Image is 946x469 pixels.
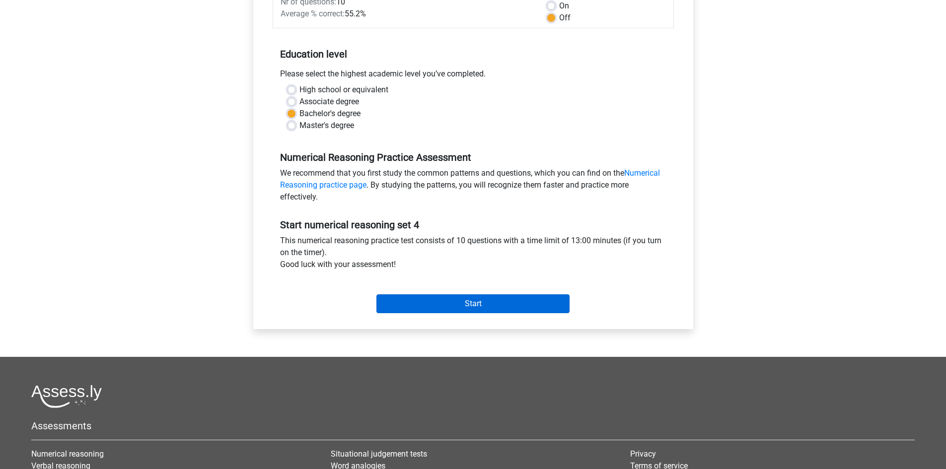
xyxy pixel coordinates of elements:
h5: Education level [280,44,666,64]
label: Bachelor's degree [299,108,361,120]
div: 55.2% [273,8,540,20]
input: Start [376,294,570,313]
label: Master's degree [299,120,354,132]
h5: Assessments [31,420,915,432]
a: Situational judgement tests [331,449,427,459]
label: Associate degree [299,96,359,108]
h5: Start numerical reasoning set 4 [280,219,666,231]
span: Average % correct: [281,9,345,18]
div: We recommend that you first study the common patterns and questions, which you can find on the . ... [273,167,674,207]
img: Assessly logo [31,385,102,408]
a: Privacy [630,449,656,459]
div: This numerical reasoning practice test consists of 10 questions with a time limit of 13:00 minute... [273,235,674,274]
label: High school or equivalent [299,84,388,96]
h5: Numerical Reasoning Practice Assessment [280,151,666,163]
div: Please select the highest academic level you’ve completed. [273,68,674,84]
label: Off [559,12,571,24]
a: Numerical reasoning [31,449,104,459]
